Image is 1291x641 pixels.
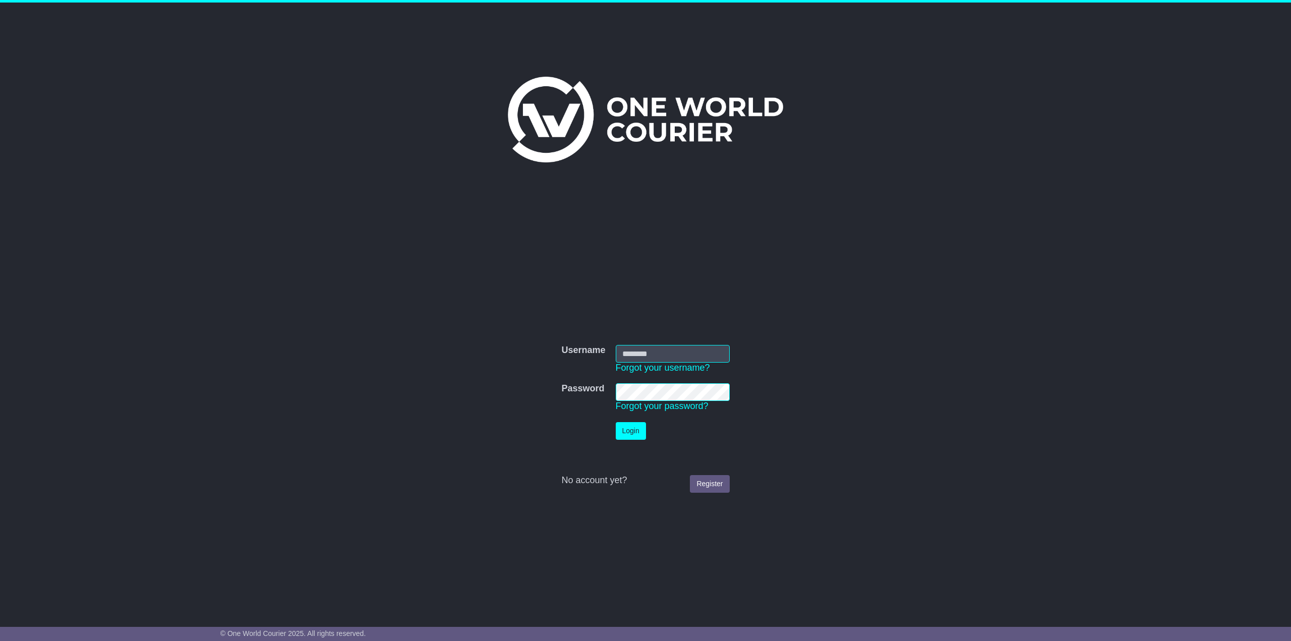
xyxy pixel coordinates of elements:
[616,363,710,373] a: Forgot your username?
[220,629,366,637] span: © One World Courier 2025. All rights reserved.
[508,77,783,162] img: One World
[561,345,605,356] label: Username
[561,475,729,486] div: No account yet?
[690,475,729,493] a: Register
[561,383,604,394] label: Password
[616,401,709,411] a: Forgot your password?
[616,422,646,440] button: Login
